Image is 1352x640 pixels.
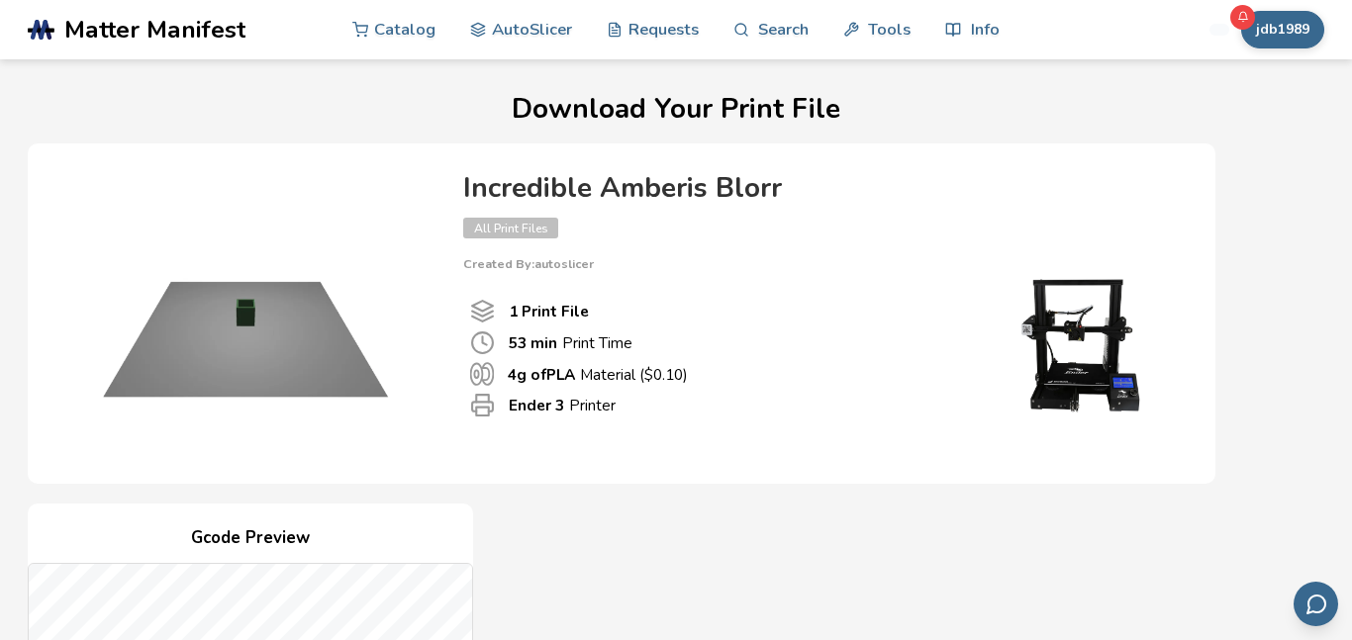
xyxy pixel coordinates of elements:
[509,395,616,415] p: Printer
[509,301,589,321] b: 1 Print File
[463,218,558,238] span: All Print Files
[470,362,494,386] span: Material Used
[1241,11,1324,48] button: jdb1989
[470,299,495,323] span: Number Of Print files
[470,330,495,355] span: Print Time
[509,395,564,415] b: Ender 3
[470,393,495,417] span: Printer
[509,332,557,353] b: 53 min
[978,271,1176,419] img: Printer
[463,257,1176,271] p: Created By: autoslicer
[508,364,688,385] p: Material ($ 0.10 )
[28,523,473,554] h4: Gcode Preview
[463,173,1176,204] h4: Incredible Amberis Blorr
[508,364,575,385] b: 4 g of PLA
[509,332,632,353] p: Print Time
[64,16,245,44] span: Matter Manifest
[1294,582,1338,626] button: Send feedback via email
[28,94,1324,125] h1: Download Your Print File
[48,163,443,460] img: Product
